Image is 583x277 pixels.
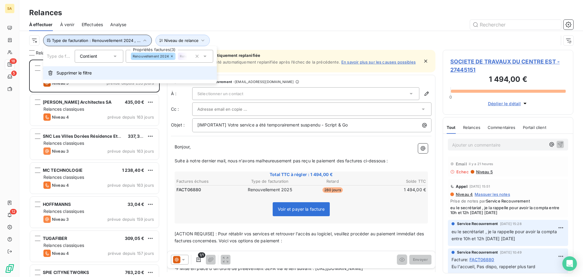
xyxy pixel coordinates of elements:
[107,217,154,222] span: prévue depuis 159 jours
[128,202,144,207] span: 33,04 €
[176,171,427,178] span: Total TTC à régler : 1 494,00 €
[469,185,490,188] span: [DATE] 15:51
[36,50,54,56] span: Relances
[171,91,192,97] label: À :
[43,236,67,241] span: TUGAFIBER
[125,236,144,241] span: 309,05 €
[175,158,388,163] span: Suite à notre dernier mail, nous n'avons malheureusement pas reçu le paiement des factures ci-des...
[450,74,566,86] h3: 1 494,00 €
[43,99,111,105] span: [PERSON_NAME] Architectes SA
[171,122,185,127] span: Objet :
[470,20,561,29] input: Rechercher
[447,125,456,130] span: Tout
[125,270,144,275] span: 763,20 €
[171,106,192,112] label: Cc :
[60,22,74,28] span: À venir
[43,209,84,214] span: Relances classiques
[52,149,69,154] span: Niveau 3
[52,217,69,222] span: Niveau 3
[43,243,84,248] span: Relances classiques
[239,178,301,185] th: Type de facturation
[5,4,15,13] div: SA
[302,178,364,185] th: Retard
[10,209,17,214] span: 12
[456,161,467,166] span: Email
[450,57,566,74] span: SOCIETE DE TRAVAUX DU CENTRE EST - 27445151
[52,183,69,188] span: Niveau 4
[456,169,469,174] span: Echec
[128,133,146,139] span: 337,32 €
[107,149,154,154] span: prévue depuis 163 jours
[56,70,92,76] span: Supprimer le filtre
[185,60,340,64] span: Cette relance a été automatiquement replanifiée après l’échec de la précédente.
[108,251,154,256] span: prévue depuis 157 jours
[364,186,427,193] td: 1 494,00 €
[449,95,452,99] span: 0
[364,178,427,185] th: Solde TTC
[193,80,232,84] span: Service Recouvrement
[5,264,15,273] img: Logo LeanPay
[43,65,125,71] span: SOCIETE DE TRAVAUX DU CENTRE EST
[29,22,53,28] span: À effectuer
[47,54,87,59] span: Type de facturation
[500,222,522,226] span: [DATE] 15:28
[80,54,97,59] span: Contient
[175,231,425,243] span: [ACTION REQUISE] : Pour rétablir vos services et retrouver l'accès au logiciel, veuillez procéder...
[488,125,516,130] span: Commentaires
[133,54,169,58] span: Renouvellement 2024
[197,91,243,96] span: Sélectionner un contact
[43,202,71,207] span: HOFFMANNS
[52,251,69,256] span: Niveau 4
[198,252,205,258] span: 1/1
[452,256,468,263] span: Facture :
[562,256,577,271] div: Open Intercom Messenger
[11,71,17,76] span: 5
[107,115,154,119] span: prévue depuis 163 jours
[43,133,134,139] span: SNC Les Villes Dorées Résidence Etudiante
[176,187,201,193] span: FACT06880
[110,22,126,28] span: Analyse
[180,54,216,58] span: Renouvellement 2025
[239,186,301,193] td: Renouvellement 2025
[500,251,522,254] span: [DATE] 10:49
[122,168,145,173] span: 1 238,40 €
[43,168,83,173] span: MC TECHNOLOGIE
[29,60,160,277] div: grid
[82,22,103,28] span: Effectuées
[176,178,238,185] th: Factures échues
[322,187,343,193] span: 280 jours
[10,58,17,64] span: 18
[107,183,154,188] span: prévue depuis 163 jours
[52,115,69,119] span: Niveau 4
[469,162,493,166] span: il y a 21 heures
[125,99,144,105] span: 435,00 €
[457,250,498,255] span: Service Recouvrement
[43,106,84,112] span: Relances classiques
[452,264,535,269] span: Eu l'accueil, Pas dispo, rappeler plus tard
[523,125,546,130] span: Portail client
[455,192,473,197] span: Niveau 4
[52,38,141,43] span: Type de facturation : Renouvellement 2024 , ...
[43,66,217,80] button: Supprimer le filtre
[475,192,510,197] span: Masquer les notes
[197,105,263,114] input: Adresse email en copie ...
[43,270,89,275] span: SPIE CITYNETWORKS
[278,206,325,212] span: Voir et payer la facture
[450,199,566,203] span: Prise de notes par
[476,169,493,174] span: Niveau 5
[469,256,494,263] span: FACT06880
[457,221,498,227] span: Service Recouvrement
[486,199,530,203] span: Service Recouvrement
[175,144,191,149] span: Bonjour,
[43,140,84,146] span: Relances classiques
[187,54,192,59] input: Propriétés factures
[197,122,348,127] span: [IMPORTANT] Votre service a été temporairement suspendu - Script & Go
[155,35,210,46] button: Niveau de relance
[486,100,530,107] button: Déplier le détail
[450,205,566,215] span: eu le secrétariat , je la rappelle pour avoir la compta entre 10h et 12h [DATE] [DATE]
[409,255,431,265] button: Envoyer
[185,53,419,58] span: Relance automatiquement replanifiée
[164,38,199,43] span: Niveau de relance
[456,184,468,189] span: Appel
[233,80,294,84] span: - [EMAIL_ADDRESS][DOMAIN_NAME]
